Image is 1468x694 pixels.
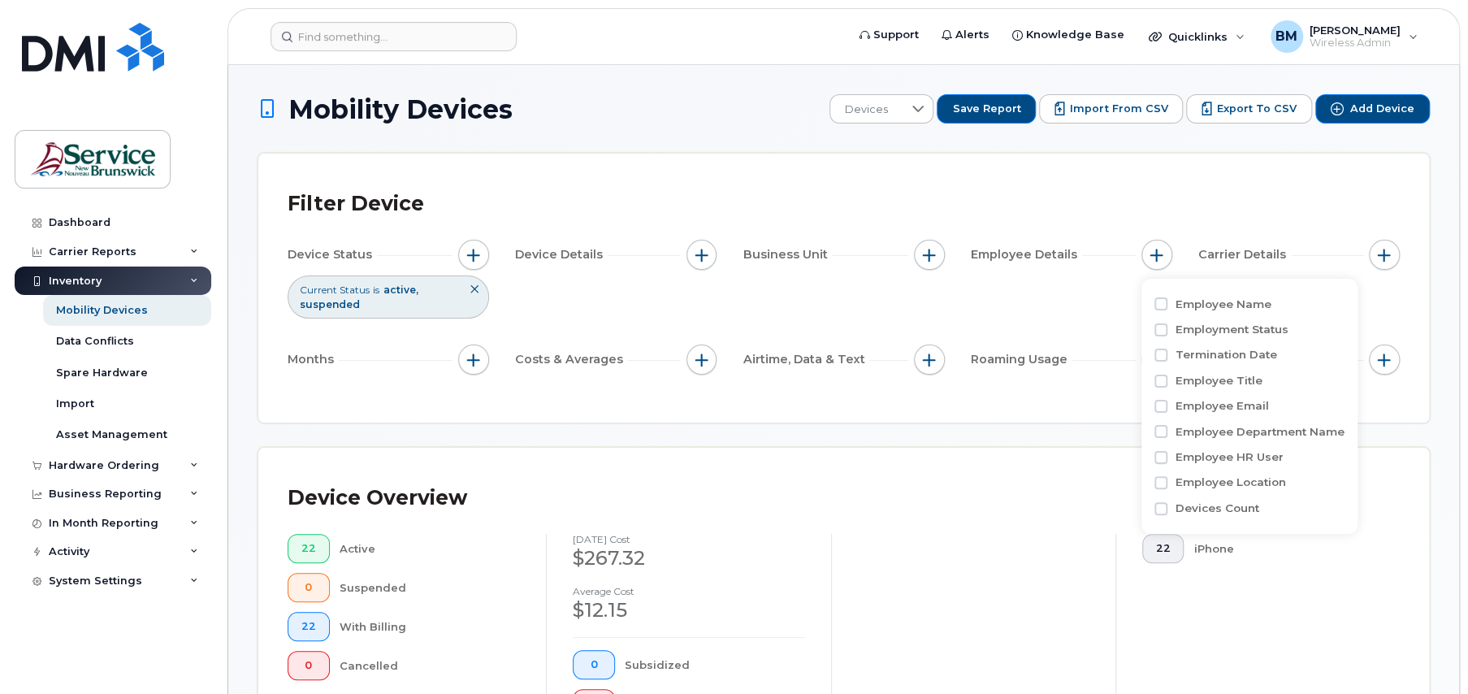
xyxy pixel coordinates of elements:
[743,351,869,368] span: Airtime, Data & Text
[288,477,467,519] div: Device Overview
[1176,398,1269,414] label: Employee Email
[971,351,1072,368] span: Roaming Usage
[573,650,615,679] button: 0
[340,573,521,602] div: Suspended
[573,534,804,544] h4: [DATE] cost
[743,246,832,263] span: Business Unit
[1176,424,1345,440] label: Employee Department Name
[1039,94,1183,124] button: Import from CSV
[288,534,330,563] button: 22
[301,620,316,633] span: 22
[1198,246,1291,263] span: Carrier Details
[1142,534,1184,563] button: 22
[1176,297,1271,312] label: Employee Name
[952,102,1020,116] span: Save Report
[573,544,804,572] div: $267.32
[288,351,339,368] span: Months
[515,246,608,263] span: Device Details
[340,534,521,563] div: Active
[288,573,330,602] button: 0
[573,596,804,624] div: $12.15
[587,658,601,671] span: 0
[300,283,370,297] span: Current Status
[288,612,330,641] button: 22
[1217,102,1297,116] span: Export to CSV
[340,612,521,641] div: With Billing
[383,284,418,296] span: active
[288,651,330,680] button: 0
[971,246,1082,263] span: Employee Details
[1070,102,1167,116] span: Import from CSV
[1315,94,1430,124] button: Add Device
[1193,534,1374,563] div: iPhone
[301,581,316,594] span: 0
[1176,322,1288,337] label: Employment Status
[288,246,377,263] span: Device Status
[300,298,360,310] span: suspended
[937,94,1036,124] button: Save Report
[1176,347,1277,362] label: Termination Date
[1350,102,1414,116] span: Add Device
[301,542,316,555] span: 22
[288,95,513,124] span: Mobility Devices
[830,95,903,124] span: Devices
[625,650,805,679] div: Subsidized
[301,659,316,672] span: 0
[373,283,379,297] span: is
[1176,373,1262,388] label: Employee Title
[1176,449,1284,465] label: Employee HR User
[1186,94,1312,124] button: Export to CSV
[340,651,521,680] div: Cancelled
[1176,475,1286,490] label: Employee Location
[288,183,424,225] div: Filter Device
[515,351,628,368] span: Costs & Averages
[573,586,804,596] h4: Average cost
[1176,501,1259,516] label: Devices Count
[1156,542,1171,555] span: 22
